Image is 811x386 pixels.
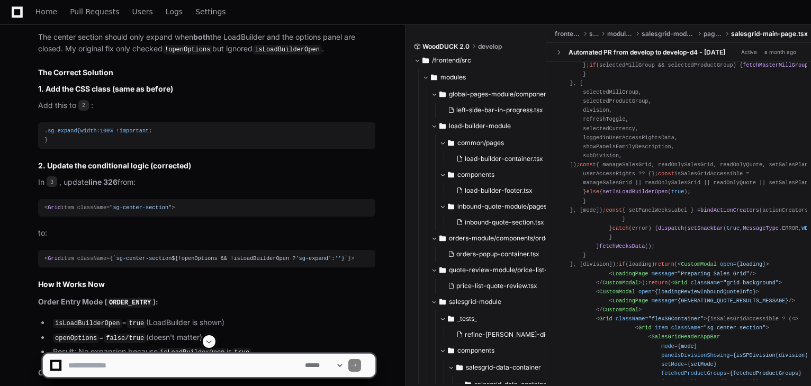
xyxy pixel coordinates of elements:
[35,8,57,15] span: Home
[100,128,113,134] span: 100%
[658,225,684,231] span: dispatch
[606,207,622,213] span: const
[456,282,537,290] span: price-list-quote-review.tsx
[704,30,723,38] span: pages
[638,289,652,295] span: open
[465,218,544,227] span: inbound-quote-section.tsx
[107,298,153,308] code: ORDER_ENTRY
[764,48,796,56] div: a month ago
[609,298,795,304] span: < = />
[422,54,429,67] svg: Directory
[642,30,695,38] span: salesgrid-module
[782,225,798,231] span: ERROR
[444,279,549,293] button: price-list-quote-review.tsx
[602,188,668,195] span: setIsLoadBuilderOpen
[478,42,502,51] span: develop
[295,255,331,262] span: 'sg-expand'
[596,280,642,286] span: </ >
[457,170,494,179] span: components
[166,8,183,15] span: Logs
[449,266,555,274] span: quote-review-module/price-list-module/pages
[53,319,122,328] code: isLoadBuilderOpen
[612,298,648,304] span: LoadingPage
[652,334,720,340] span: SalesGridHeaderAppBar
[619,261,625,267] span: if
[743,225,779,231] span: MessageType
[448,200,454,213] svg: Directory
[738,47,760,57] span: Active
[648,316,704,322] span: "flexSGContainer"
[335,255,341,262] span: ''
[50,317,375,329] li: = (LoadBuilder is shown)
[38,279,375,290] h2: How It Works Now
[580,161,596,168] span: const
[439,120,446,132] svg: Directory
[612,225,629,231] span: catch
[44,203,369,212] div: < item className= >
[465,155,543,163] span: load-builder-container.tsx
[104,334,146,343] code: false/true
[195,8,226,15] span: Settings
[726,225,740,231] span: true
[432,56,471,65] span: /frontend/src
[439,88,446,101] svg: Directory
[193,32,210,41] strong: both
[612,271,648,277] span: LoadingPage
[449,234,555,243] span: orders-module/components/orders-popup
[638,325,652,331] span: Grid
[449,122,511,130] span: load-builder-module
[648,280,668,286] span: return
[414,52,538,69] button: /frontend/src
[452,151,549,166] button: load-builder-container.tsx
[596,316,707,322] span: < = >
[163,45,212,55] code: !openOptions
[602,280,638,286] span: CustomModal
[736,261,765,267] span: {loading}
[44,128,77,134] span: .sg-expand
[422,42,470,51] span: WoodDUCK 2.0
[607,30,633,38] span: modules
[700,207,759,213] span: bindActionCreators
[599,289,635,295] span: CustomModal
[47,176,57,187] span: 3
[449,298,501,306] span: salesgrid-module
[70,8,119,15] span: Pull Requests
[720,261,733,267] span: open
[731,30,808,38] span: salesgrid-main-page.tsx
[38,176,375,188] p: In , update from:
[431,118,555,134] button: load-builder-module
[439,134,555,151] button: common/pages
[655,289,756,295] span: {loadingReviewInboundQuoteInfo}
[132,8,153,15] span: Users
[422,69,547,86] button: modules
[253,45,321,55] code: isLoadBuilderOpen
[687,225,723,231] span: setSnackbar
[439,232,446,245] svg: Directory
[616,316,645,322] span: className
[452,183,549,198] button: load-builder-footer.tsx
[652,298,674,304] span: message
[172,255,345,262] span: ${!openOptions && !isLoadBuilderOpen ? : }
[596,307,642,313] span: </ >
[678,298,788,304] span: {GENERATING_QUOTE_RESULTS_MESSAGE}
[465,186,533,195] span: load-builder-footer.tsx
[792,316,798,322] span: <>
[635,325,769,331] span: < = >
[439,264,446,276] svg: Directory
[440,73,466,82] span: modules
[456,250,539,258] span: orders-popup-container.tsx
[596,289,759,295] span: < = >
[452,215,549,230] button: inbound-quote-section.tsx
[671,188,684,195] span: true
[38,160,375,171] h3: 2. Update the conditional logic (corrected)
[652,271,674,277] span: message
[88,177,118,186] strong: line 326
[431,71,437,84] svg: Directory
[439,310,564,327] button: _tests_
[448,137,454,149] svg: Directory
[457,202,547,211] span: inbound-quote-module/pages
[723,280,779,286] span: "grid-background"
[456,106,543,114] span: left-side-bar-in-progress.tsx
[48,255,61,262] span: Grid
[452,327,566,342] button: refine-[PERSON_NAME]-displayed.test.tsx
